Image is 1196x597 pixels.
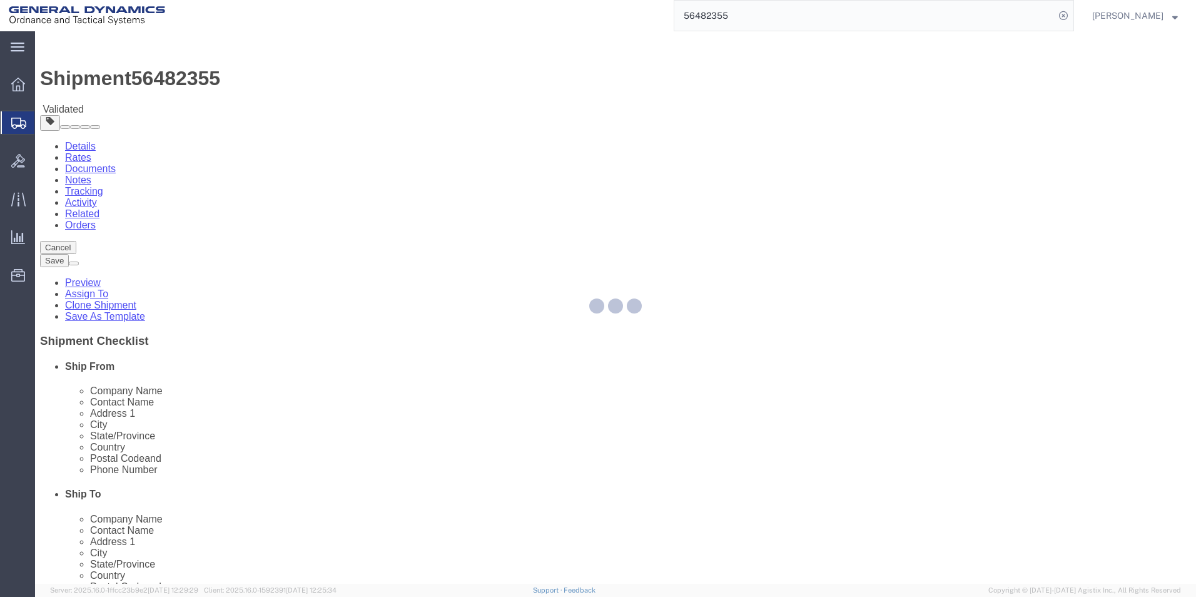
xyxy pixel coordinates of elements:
a: Feedback [564,586,595,594]
a: Support [533,586,564,594]
span: Server: 2025.16.0-1ffcc23b9e2 [50,586,198,594]
span: [DATE] 12:25:34 [286,586,337,594]
input: Search for shipment number, reference number [674,1,1055,31]
span: Copyright © [DATE]-[DATE] Agistix Inc., All Rights Reserved [988,585,1181,596]
img: logo [9,6,165,25]
span: [DATE] 12:29:29 [148,586,198,594]
span: Client: 2025.16.0-1592391 [204,586,337,594]
span: Karyn Mullen [1092,9,1163,23]
button: [PERSON_NAME] [1092,8,1178,23]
